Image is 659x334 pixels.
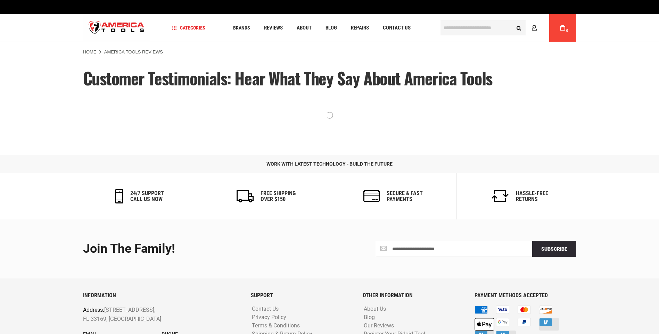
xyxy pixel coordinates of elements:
[348,23,372,33] a: Repairs
[326,25,337,31] span: Blog
[566,29,568,33] span: 0
[532,241,576,257] button: Subscribe
[380,23,414,33] a: Contact Us
[250,323,302,329] a: Terms & Conditions
[83,307,104,313] span: Address:
[251,292,352,299] h6: SUPPORT
[322,23,340,33] a: Blog
[512,21,526,34] button: Search
[362,323,396,329] a: Our Reviews
[83,306,209,323] p: [STREET_ADDRESS], FL 33169, [GEOGRAPHIC_DATA]
[83,15,150,41] img: America Tools
[264,25,283,31] span: Reviews
[351,25,369,31] span: Repairs
[83,242,324,256] div: Join the Family!
[387,190,423,202] h6: secure & fast payments
[172,25,205,30] span: Categories
[516,190,548,202] h6: Hassle-Free Returns
[250,314,288,321] a: Privacy Policy
[83,66,492,90] span: Customer Testimonials: Hear What They Say About America Tools
[362,306,388,312] a: About Us
[130,190,164,202] h6: 24/7 support call us now
[83,15,150,41] a: store logo
[556,14,569,42] a: 0
[294,23,315,33] a: About
[230,23,253,33] a: Brands
[383,25,411,31] span: Contact Us
[250,306,280,312] a: Contact Us
[233,25,250,30] span: Brands
[541,246,567,252] span: Subscribe
[261,23,286,33] a: Reviews
[83,49,97,55] a: Home
[362,314,377,321] a: Blog
[261,190,296,202] h6: Free Shipping Over $150
[475,292,576,299] h6: PAYMENT METHODS ACCEPTED
[169,23,208,33] a: Categories
[83,292,240,299] h6: INFORMATION
[297,25,312,31] span: About
[104,49,163,55] strong: America Tools Reviews
[363,292,464,299] h6: OTHER INFORMATION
